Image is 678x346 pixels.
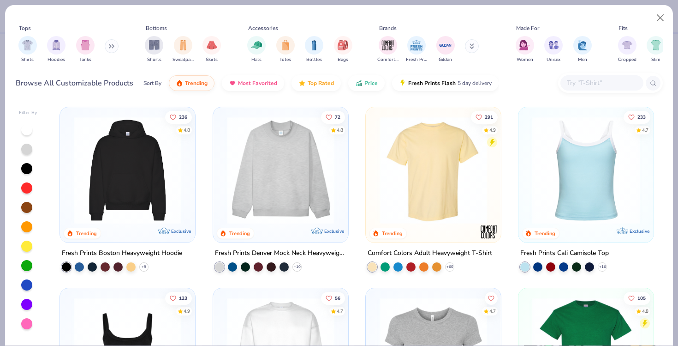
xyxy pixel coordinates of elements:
[18,36,37,63] button: filter button
[276,36,295,63] button: filter button
[406,36,427,63] div: filter for Fresh Prints
[165,292,192,305] button: Like
[406,56,427,63] span: Fresh Prints
[298,79,306,87] img: TopRated.gif
[485,292,498,305] button: Like
[19,109,37,116] div: Filter By
[439,38,452,52] img: Gildan Image
[47,36,65,63] button: filter button
[377,56,398,63] span: Comfort Colors
[334,36,352,63] div: filter for Bags
[291,75,341,91] button: Top Rated
[178,40,188,50] img: Sweatpants Image
[76,36,95,63] button: filter button
[172,228,191,234] span: Exclusive
[206,56,218,63] span: Skirts
[165,110,192,123] button: Like
[485,115,493,119] span: 291
[222,116,339,224] img: f5d85501-0dbb-4ee4-b115-c08fa3845d83
[247,36,266,63] button: filter button
[305,36,323,63] button: filter button
[48,56,65,63] span: Hoodies
[492,116,608,224] img: e55d29c3-c55d-459c-bfd9-9b1c499ab3c6
[321,292,345,305] button: Like
[642,308,648,315] div: 4.8
[19,24,31,32] div: Tops
[147,56,161,63] span: Shorts
[149,40,160,50] img: Shorts Image
[408,79,456,87] span: Fresh Prints Flash
[489,308,496,315] div: 4.7
[334,36,352,63] button: filter button
[251,56,262,63] span: Hats
[308,79,334,87] span: Top Rated
[338,40,348,50] img: Bags Image
[630,228,649,234] span: Exclusive
[348,75,385,91] button: Price
[637,115,646,119] span: 233
[471,110,498,123] button: Like
[185,79,208,87] span: Trending
[305,36,323,63] div: filter for Bottles
[176,79,183,87] img: trending.gif
[69,116,186,224] img: 91acfc32-fd48-4d6b-bdad-a4c1a30ac3fc
[364,79,378,87] span: Price
[293,264,300,270] span: + 10
[489,127,496,134] div: 4.9
[215,248,346,259] div: Fresh Prints Denver Mock Neck Heavyweight Sweatshirt
[248,24,278,32] div: Accessories
[145,36,163,63] button: filter button
[229,79,236,87] img: most_fav.gif
[368,248,492,259] div: Comfort Colors Adult Heavyweight T-Shirt
[51,40,61,50] img: Hoodies Image
[238,79,277,87] span: Most Favorited
[280,56,291,63] span: Totes
[439,56,452,63] span: Gildan
[399,79,406,87] img: flash.gif
[276,36,295,63] div: filter for Totes
[309,40,319,50] img: Bottles Image
[599,264,606,270] span: + 16
[184,127,190,134] div: 4.8
[334,115,340,119] span: 72
[179,296,187,301] span: 123
[377,36,398,63] div: filter for Comfort Colors
[566,78,637,88] input: Try "T-Shirt"
[202,36,221,63] button: filter button
[184,308,190,315] div: 4.9
[458,78,492,89] span: 5 day delivery
[379,24,397,32] div: Brands
[251,40,262,50] img: Hats Image
[436,36,455,63] button: filter button
[381,38,395,52] img: Comfort Colors Image
[321,110,345,123] button: Like
[16,78,133,89] div: Browse All Customizable Products
[406,36,427,63] button: filter button
[179,115,187,119] span: 236
[76,36,95,63] div: filter for Tanks
[169,75,214,91] button: Trending
[62,248,182,259] div: Fresh Prints Boston Heavyweight Hoodie
[446,264,453,270] span: + 60
[18,36,37,63] div: filter for Shirts
[642,127,648,134] div: 4.7
[222,75,284,91] button: Most Favorited
[624,110,650,123] button: Like
[47,36,65,63] div: filter for Hoodies
[324,228,344,234] span: Exclusive
[375,116,492,224] img: 029b8af0-80e6-406f-9fdc-fdf898547912
[21,56,34,63] span: Shirts
[247,36,266,63] div: filter for Hats
[207,40,217,50] img: Skirts Image
[339,116,456,224] img: a90f7c54-8796-4cb2-9d6e-4e9644cfe0fe
[480,223,498,241] img: Comfort Colors logo
[79,56,91,63] span: Tanks
[436,36,455,63] div: filter for Gildan
[172,36,194,63] button: filter button
[80,40,90,50] img: Tanks Image
[338,56,348,63] span: Bags
[336,127,343,134] div: 4.8
[142,264,146,270] span: + 9
[520,248,609,259] div: Fresh Prints Cali Camisole Top
[280,40,291,50] img: Totes Image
